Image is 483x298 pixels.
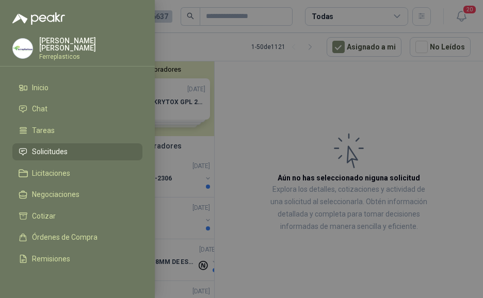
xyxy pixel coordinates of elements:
[12,143,142,161] a: Solicitudes
[32,233,98,241] span: Órdenes de Compra
[32,84,49,92] span: Inicio
[12,101,142,118] a: Chat
[12,250,142,268] a: Remisiones
[12,122,142,139] a: Tareas
[12,207,142,225] a: Cotizar
[12,12,65,25] img: Logo peakr
[32,255,70,263] span: Remisiones
[12,186,142,204] a: Negociaciones
[32,169,70,177] span: Licitaciones
[13,39,33,58] img: Company Logo
[32,190,79,198] span: Negociaciones
[39,37,142,52] p: [PERSON_NAME] [PERSON_NAME]
[32,126,55,135] span: Tareas
[12,164,142,182] a: Licitaciones
[12,79,142,96] a: Inicio
[32,105,47,113] span: Chat
[32,212,56,220] span: Cotizar
[32,147,68,156] span: Solicitudes
[39,54,142,60] p: Ferreplasticos
[12,272,142,289] a: Configuración
[12,229,142,246] a: Órdenes de Compra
